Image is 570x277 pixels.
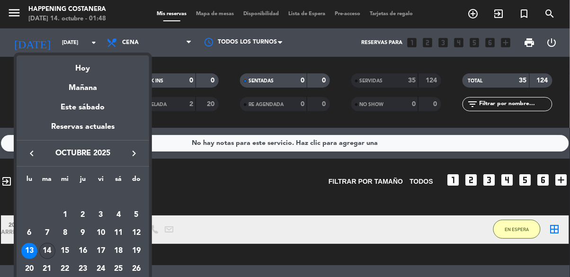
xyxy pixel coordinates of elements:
th: miércoles [56,174,74,188]
td: OCT. [20,188,145,206]
div: 20 [21,261,37,277]
td: 6 de octubre de 2025 [20,224,38,242]
td: 2 de octubre de 2025 [74,206,92,224]
div: 8 [57,225,73,241]
th: viernes [92,174,110,188]
div: Este sábado [17,94,149,121]
th: sábado [110,174,128,188]
div: 1 [57,207,73,223]
th: martes [38,174,56,188]
div: 22 [57,261,73,277]
div: 7 [39,225,55,241]
div: 25 [110,261,126,277]
td: 19 de octubre de 2025 [127,242,145,260]
td: 11 de octubre de 2025 [110,224,128,242]
div: 5 [128,207,144,223]
i: keyboard_arrow_left [26,148,37,159]
div: 15 [57,243,73,259]
td: 7 de octubre de 2025 [38,224,56,242]
div: 26 [128,261,144,277]
div: Mañana [17,75,149,94]
td: 17 de octubre de 2025 [92,242,110,260]
div: 18 [110,243,126,259]
div: 4 [110,207,126,223]
button: keyboard_arrow_right [125,147,142,160]
td: 1 de octubre de 2025 [56,206,74,224]
div: 10 [93,225,109,241]
div: 12 [128,225,144,241]
i: keyboard_arrow_right [128,148,140,159]
div: 14 [39,243,55,259]
td: 10 de octubre de 2025 [92,224,110,242]
div: 6 [21,225,37,241]
div: 17 [93,243,109,259]
div: 13 [21,243,37,259]
div: 9 [75,225,91,241]
th: lunes [20,174,38,188]
td: 15 de octubre de 2025 [56,242,74,260]
td: 4 de octubre de 2025 [110,206,128,224]
td: 14 de octubre de 2025 [38,242,56,260]
div: 2 [75,207,91,223]
td: 8 de octubre de 2025 [56,224,74,242]
div: 3 [93,207,109,223]
td: 16 de octubre de 2025 [74,242,92,260]
div: Reservas actuales [17,121,149,140]
div: 24 [93,261,109,277]
td: 9 de octubre de 2025 [74,224,92,242]
td: 5 de octubre de 2025 [127,206,145,224]
div: 16 [75,243,91,259]
td: 12 de octubre de 2025 [127,224,145,242]
div: Hoy [17,55,149,75]
td: 13 de octubre de 2025 [20,242,38,260]
div: 11 [110,225,126,241]
td: 18 de octubre de 2025 [110,242,128,260]
th: domingo [127,174,145,188]
span: octubre 2025 [40,147,125,160]
td: 3 de octubre de 2025 [92,206,110,224]
div: 23 [75,261,91,277]
th: jueves [74,174,92,188]
div: 19 [128,243,144,259]
div: 21 [39,261,55,277]
button: keyboard_arrow_left [23,147,40,160]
